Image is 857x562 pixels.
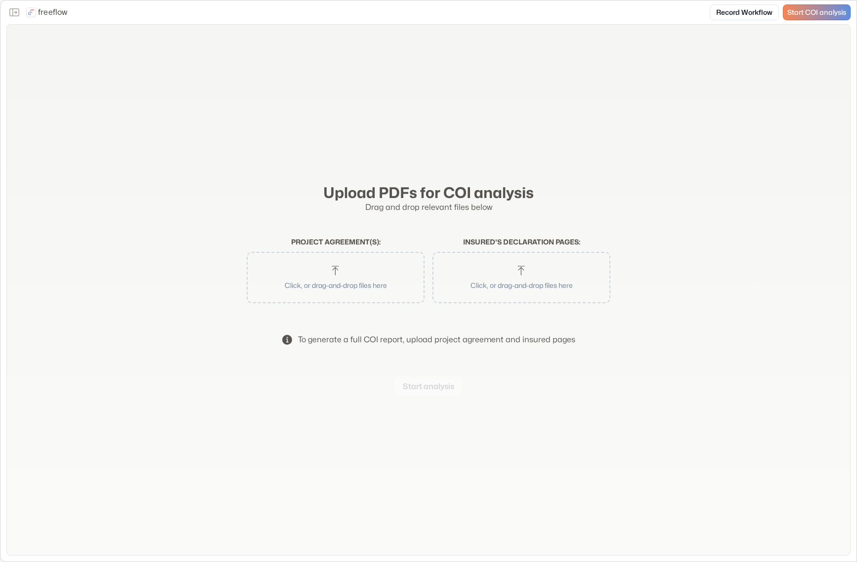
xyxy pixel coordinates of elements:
[26,6,68,18] a: freeflow
[247,184,610,201] h2: Upload PDFs for COI analysis
[437,257,605,298] button: Click, or drag-and-drop files here
[783,4,851,20] a: Start COI analysis
[710,4,779,20] a: Record Workflow
[787,8,846,17] span: Start COI analysis
[259,280,412,290] p: Click, or drag-and-drop files here
[247,201,610,213] p: Drag and drop relevant files below
[445,280,598,290] p: Click, or drag-and-drop files here
[395,376,462,396] button: Start analysis
[432,238,610,246] h2: Insured's declaration pages :
[6,4,22,20] button: Close the sidebar
[247,238,425,246] h2: Project agreement(s) :
[38,6,68,18] p: freeflow
[252,257,420,298] button: Click, or drag-and-drop files here
[298,334,575,346] div: To generate a full COI report, upload project agreement and insured pages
